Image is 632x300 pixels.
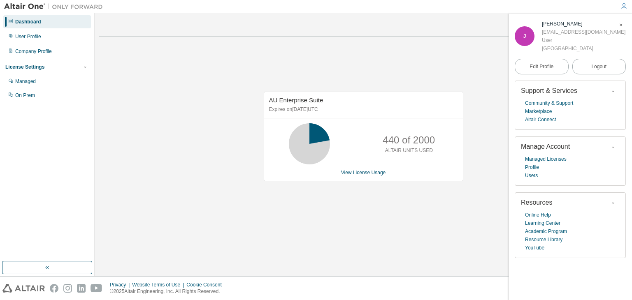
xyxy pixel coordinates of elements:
[521,143,570,150] span: Manage Account
[525,155,567,163] a: Managed Licenses
[77,284,86,293] img: linkedin.svg
[383,133,435,147] p: 440 of 2000
[132,282,186,288] div: Website Terms of Use
[15,48,52,55] div: Company Profile
[2,284,45,293] img: altair_logo.svg
[4,2,107,11] img: Altair One
[525,99,573,107] a: Community & Support
[91,284,102,293] img: youtube.svg
[341,170,386,175] a: View License Usage
[572,59,626,74] button: Logout
[15,18,41,25] div: Dashboard
[110,288,227,295] p: © 2025 Altair Engineering, Inc. All Rights Reserved.
[50,284,58,293] img: facebook.svg
[110,282,132,288] div: Privacy
[591,62,606,71] span: Logout
[542,28,625,36] div: [EMAIL_ADDRESS][DOMAIN_NAME]
[525,211,551,219] a: Online Help
[525,227,567,235] a: Academic Program
[542,36,625,44] div: User
[542,44,625,53] div: [GEOGRAPHIC_DATA]
[525,219,560,227] a: Learning Center
[521,199,552,206] span: Resources
[525,115,556,124] a: Altair Connect
[525,171,538,180] a: Users
[15,33,41,40] div: User Profile
[525,163,539,171] a: Profile
[525,107,552,115] a: Marketplace
[515,59,569,74] a: Edit Profile
[530,63,553,70] span: Edit Profile
[15,78,36,85] div: Managed
[525,244,544,252] a: YouTube
[269,97,323,104] span: AU Enterprise Suite
[63,284,72,293] img: instagram.svg
[385,147,433,154] p: ALTAIR UNITS USED
[523,33,526,39] span: J
[542,20,625,28] div: Jimmiah Herrera
[15,92,35,99] div: On Prem
[5,64,44,70] div: License Settings
[521,87,577,94] span: Support & Services
[186,282,226,288] div: Cookie Consent
[269,106,456,113] p: Expires on [DATE] UTC
[525,235,562,244] a: Resource Library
